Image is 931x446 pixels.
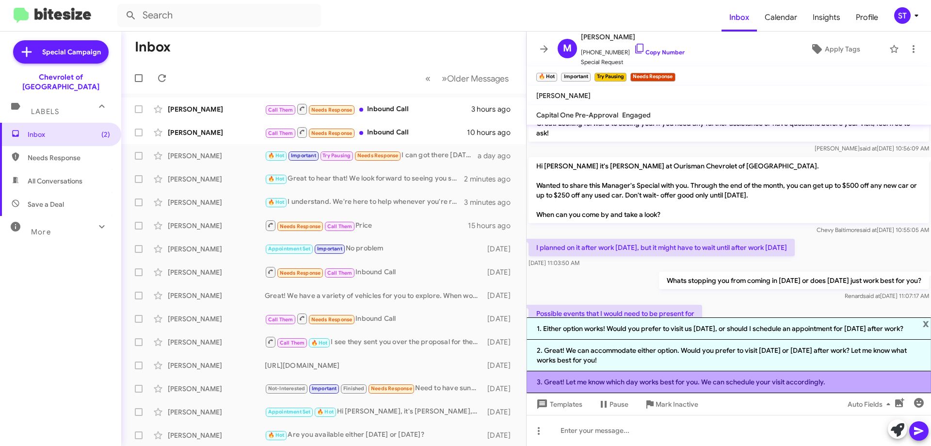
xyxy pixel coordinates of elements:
[117,4,321,27] input: Search
[894,7,911,24] div: ST
[168,174,265,184] div: [PERSON_NAME]
[28,199,64,209] span: Save a Deal
[442,72,447,84] span: »
[590,396,636,413] button: Pause
[634,49,685,56] a: Copy Number
[168,128,265,137] div: [PERSON_NAME]
[482,407,518,417] div: [DATE]
[265,266,482,278] div: Inbound Call
[311,340,328,346] span: 🔥 Hot
[467,128,518,137] div: 10 hours ago
[527,317,931,340] li: 1. Either option works! Would you prefer to visit us [DATE], or should I schedule an appointment ...
[168,291,265,300] div: [PERSON_NAME]
[268,152,285,159] span: 🔥 Hot
[317,409,334,415] span: 🔥 Hot
[168,384,265,394] div: [PERSON_NAME]
[327,223,353,230] span: Call Them
[265,126,467,138] div: Inbound Call
[659,272,929,289] p: Whats stopping you from coming in [DATE] or does [DATE] just work best for you?
[482,291,518,300] div: [DATE]
[322,152,351,159] span: Try Pausing
[722,3,757,32] a: Inbox
[482,384,518,394] div: [DATE]
[848,3,886,32] span: Profile
[265,243,482,254] div: No problem
[529,305,702,322] p: Possible events that I would need to be present for
[343,385,365,392] span: Finished
[265,197,464,208] div: I understand. We're here to help whenever you're ready!
[265,429,482,441] div: Are you available either [DATE] or [DATE]?
[168,337,265,347] div: [PERSON_NAME]
[42,47,101,57] span: Special Campaign
[561,73,590,82] small: Important
[268,176,285,182] span: 🔥 Hot
[757,3,805,32] a: Calendar
[31,228,51,236] span: More
[436,68,514,88] button: Next
[265,173,464,184] div: Great to hear that! We look forward to seeing you soon.
[536,73,557,82] small: 🔥 Hot
[168,361,265,370] div: [PERSON_NAME]
[594,73,626,82] small: Try Pausing
[471,104,518,114] div: 3 hours ago
[425,72,431,84] span: «
[785,40,884,58] button: Apply Tags
[529,157,929,223] p: Hi [PERSON_NAME] it's [PERSON_NAME] at Ourisman Chevrolet of [GEOGRAPHIC_DATA]. Wanted to share t...
[536,91,591,100] span: [PERSON_NAME]
[268,246,311,252] span: Appointment Set
[863,292,880,299] span: said at
[840,396,902,413] button: Auto Fields
[419,68,436,88] button: Previous
[311,316,353,323] span: Needs Response
[268,409,311,415] span: Appointment Set
[265,103,471,115] div: Inbound Call
[478,151,518,161] div: a day ago
[168,244,265,254] div: [PERSON_NAME]
[534,396,582,413] span: Templates
[817,226,929,233] span: Chevy Baltimore [DATE] 10:55:05 AM
[860,226,877,233] span: said at
[327,270,353,276] span: Call Them
[268,107,293,113] span: Call Them
[527,396,590,413] button: Templates
[482,361,518,370] div: [DATE]
[581,57,685,67] span: Special Request
[529,259,579,266] span: [DATE] 11:03:50 AM
[168,221,265,231] div: [PERSON_NAME]
[268,316,293,323] span: Call Them
[848,396,894,413] span: Auto Fields
[581,43,685,57] span: [PHONE_NUMBER]
[622,111,651,119] span: Engaged
[815,145,929,152] span: [PERSON_NAME] [DATE] 10:56:09 AM
[168,314,265,324] div: [PERSON_NAME]
[845,292,929,299] span: Renard [DATE] 11:07:17 AM
[280,223,321,230] span: Needs Response
[265,383,482,394] div: Need to have sunroof sorry
[280,340,305,346] span: Call Them
[312,385,337,392] span: Important
[268,130,293,136] span: Call Them
[265,219,468,231] div: Price
[886,7,920,24] button: ST
[464,198,518,207] div: 3 minutes ago
[168,104,265,114] div: [PERSON_NAME]
[630,73,675,82] small: Needs Response
[268,385,305,392] span: Not-Interested
[447,73,509,84] span: Older Messages
[482,430,518,440] div: [DATE]
[101,130,110,139] span: (2)
[31,107,59,116] span: Labels
[311,107,353,113] span: Needs Response
[268,432,285,438] span: 🔥 Hot
[168,267,265,277] div: [PERSON_NAME]
[527,340,931,371] li: 2. Great! We can accommodate either option. Would you prefer to visit [DATE] or [DATE] after work...
[28,153,110,163] span: Needs Response
[581,31,685,43] span: [PERSON_NAME]
[860,145,877,152] span: said at
[529,115,929,142] p: Great! Looking forward to seeing you. If you need any further assistance or have questions before...
[317,246,342,252] span: Important
[482,267,518,277] div: [DATE]
[265,336,482,348] div: I see they sent you over the proposal for the 2025 Trax. Did you have any additional questions or...
[28,130,110,139] span: Inbox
